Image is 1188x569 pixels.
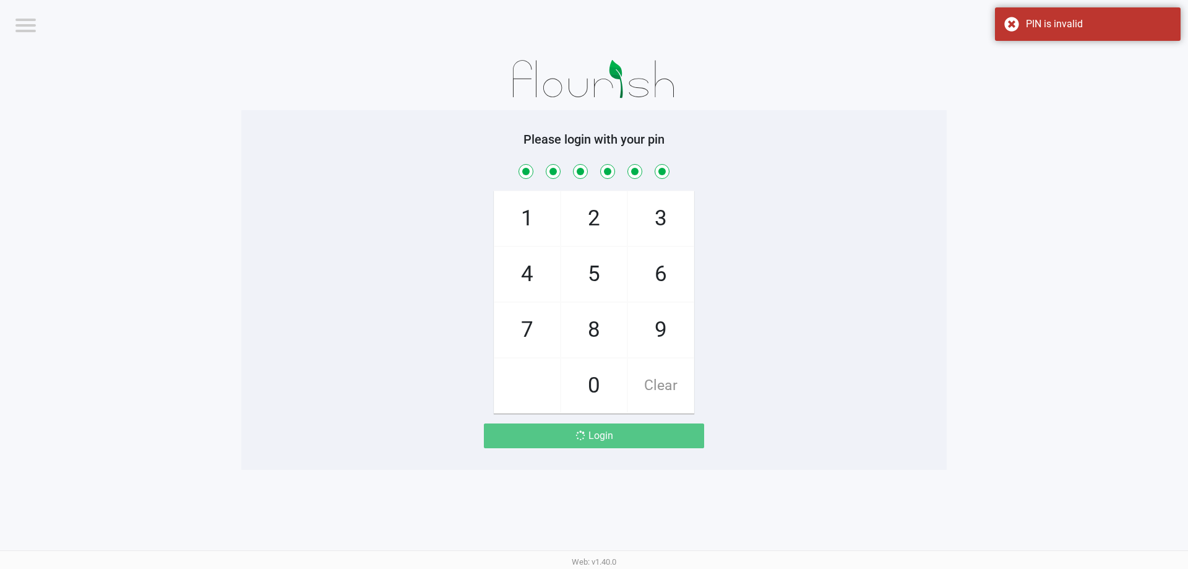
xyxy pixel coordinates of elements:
span: 2 [561,191,627,246]
span: 1 [494,191,560,246]
div: PIN is invalid [1026,17,1171,32]
span: Web: v1.40.0 [572,557,616,567]
span: 9 [628,303,694,357]
h5: Please login with your pin [251,132,937,147]
span: 7 [494,303,560,357]
span: 3 [628,191,694,246]
span: 6 [628,247,694,302]
span: Clear [628,358,694,413]
span: 5 [561,247,627,302]
span: 4 [494,247,560,302]
span: 0 [561,358,627,413]
span: 8 [561,303,627,357]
